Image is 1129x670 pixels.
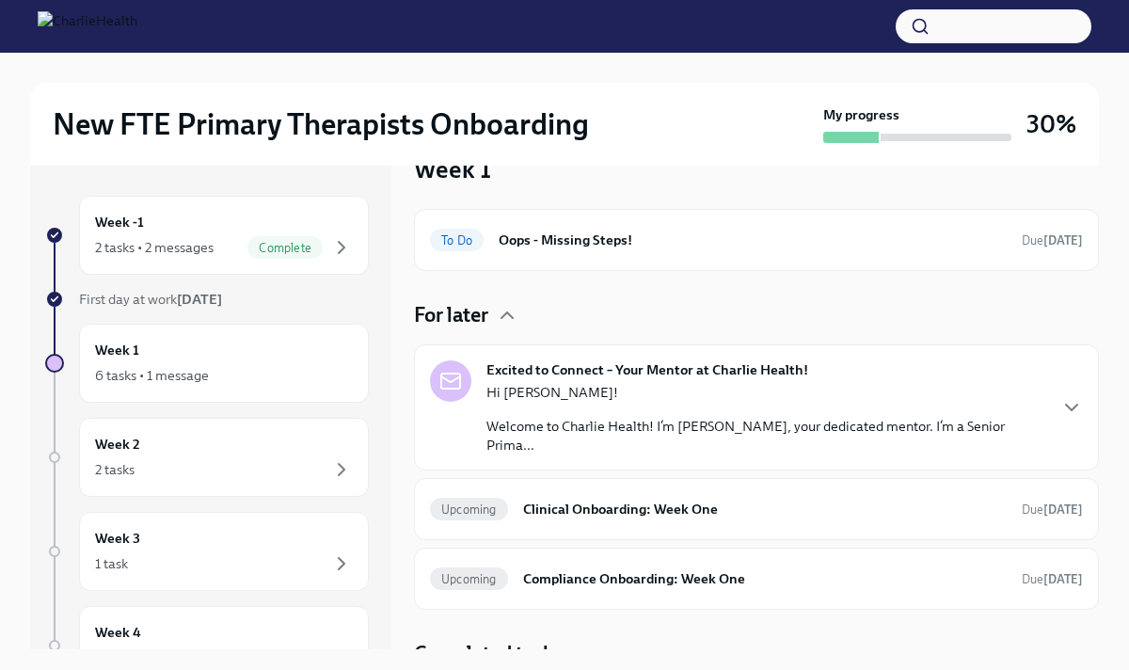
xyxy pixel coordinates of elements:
[95,648,128,667] div: 1 task
[1043,502,1083,517] strong: [DATE]
[95,434,140,455] h6: Week 2
[95,528,140,549] h6: Week 3
[430,225,1083,255] a: To DoOops - Missing Steps!Due[DATE]
[45,290,369,309] a: First day at work[DATE]
[523,568,1007,589] h6: Compliance Onboarding: Week One
[414,301,1099,329] div: For later
[38,11,137,41] img: CharlieHealth
[45,324,369,403] a: Week 16 tasks • 1 message
[1022,570,1083,588] span: August 24th, 2025 07:00
[95,212,144,232] h6: Week -1
[414,640,563,668] h4: Completed tasks
[430,564,1083,594] a: UpcomingCompliance Onboarding: Week OneDue[DATE]
[486,417,1045,455] p: Welcome to Charlie Health! I’m [PERSON_NAME], your dedicated mentor. I’m a Senior Prima...
[95,554,128,573] div: 1 task
[430,494,1083,524] a: UpcomingClinical Onboarding: Week OneDue[DATE]
[95,238,214,257] div: 2 tasks • 2 messages
[486,360,808,379] strong: Excited to Connect – Your Mentor at Charlie Health!
[414,152,491,186] h3: Week 1
[486,383,1045,402] p: Hi [PERSON_NAME]!
[45,196,369,275] a: Week -12 tasks • 2 messagesComplete
[430,572,508,586] span: Upcoming
[95,340,139,360] h6: Week 1
[247,241,323,255] span: Complete
[177,291,222,308] strong: [DATE]
[414,640,1099,668] div: Completed tasks
[1026,107,1076,141] h3: 30%
[95,366,209,385] div: 6 tasks • 1 message
[823,105,899,124] strong: My progress
[53,105,589,143] h2: New FTE Primary Therapists Onboarding
[1022,501,1083,518] span: August 24th, 2025 07:00
[430,502,508,517] span: Upcoming
[95,622,141,643] h6: Week 4
[430,233,484,247] span: To Do
[95,460,135,479] div: 2 tasks
[79,291,222,308] span: First day at work
[499,230,1007,250] h6: Oops - Missing Steps!
[1022,572,1083,586] span: Due
[1022,233,1083,247] span: Due
[45,512,369,591] a: Week 31 task
[414,301,488,329] h4: For later
[1022,502,1083,517] span: Due
[523,499,1007,519] h6: Clinical Onboarding: Week One
[1022,231,1083,249] span: August 21st, 2025 07:00
[1043,572,1083,586] strong: [DATE]
[1043,233,1083,247] strong: [DATE]
[45,418,369,497] a: Week 22 tasks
